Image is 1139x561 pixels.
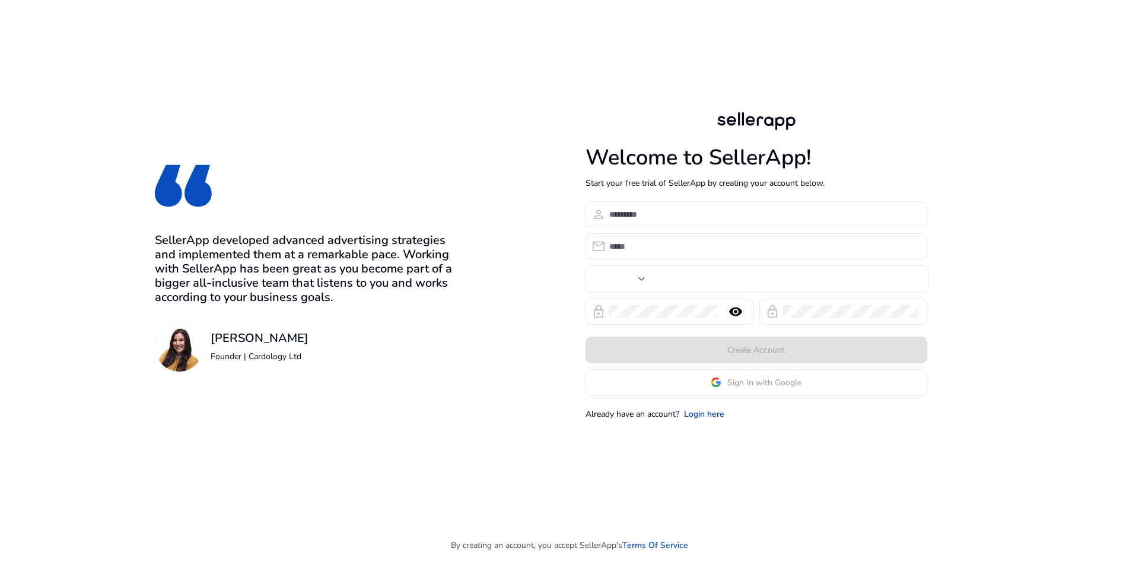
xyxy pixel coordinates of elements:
a: Login here [684,408,724,420]
span: lock [591,305,606,319]
p: Already have an account? [586,408,679,420]
h1: Welcome to SellerApp! [586,145,927,170]
a: Terms Of Service [622,539,688,552]
p: Founder | Cardology Ltd [211,350,308,363]
span: email [591,239,606,253]
span: lock [765,305,780,319]
mat-icon: remove_red_eye [721,305,750,319]
p: Start your free trial of SellerApp by creating your account below. [586,177,927,189]
span: person [591,207,606,221]
h3: [PERSON_NAME] [211,331,308,346]
h3: SellerApp developed advanced advertising strategies and implemented them at a remarkable pace. Wo... [155,233,459,305]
